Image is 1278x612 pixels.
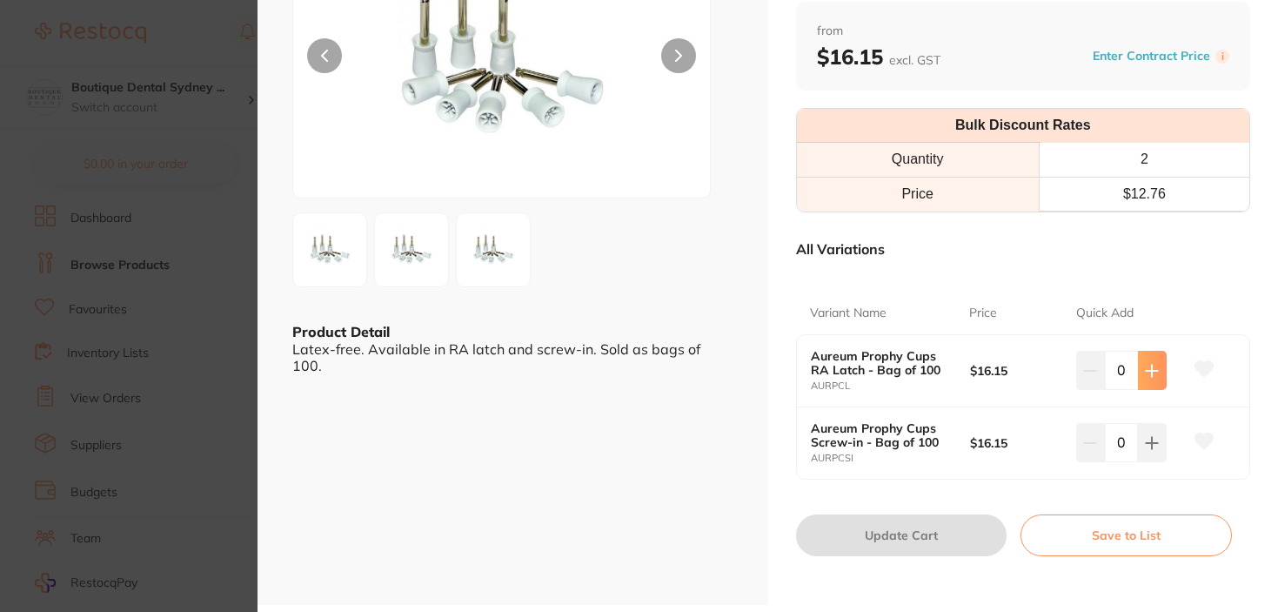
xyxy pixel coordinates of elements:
[298,219,361,281] img: LTYxNjg2
[797,177,1040,211] td: Price
[810,305,887,322] p: Variant Name
[969,305,997,322] p: Price
[889,52,940,68] span: excl. GST
[1020,514,1232,556] button: Save to List
[811,453,970,464] small: AURPCSI
[1039,177,1249,211] td: $ 12.76
[797,143,1040,177] th: Quantity
[817,23,1230,40] span: from
[1039,143,1249,177] th: 2
[817,44,940,70] b: $16.15
[1215,50,1229,64] label: i
[1087,48,1215,64] button: Enter Contract Price
[292,341,733,373] div: Latex-free. Available in RA latch and screw-in. Sold as bags of 100.
[462,219,525,281] img: LTYxNjg4
[970,436,1066,450] b: $16.15
[797,109,1250,143] th: Bulk Discount Rates
[1076,305,1134,322] p: Quick Add
[380,219,443,281] img: LTYxNjg3
[811,380,970,392] small: AURPCL
[811,349,954,377] b: Aureum Prophy Cups RA Latch - Bag of 100
[811,421,954,449] b: Aureum Prophy Cups Screw-in - Bag of 100
[796,240,885,258] p: All Variations
[292,323,390,340] b: Product Detail
[970,364,1066,378] b: $16.15
[796,514,1007,556] button: Update Cart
